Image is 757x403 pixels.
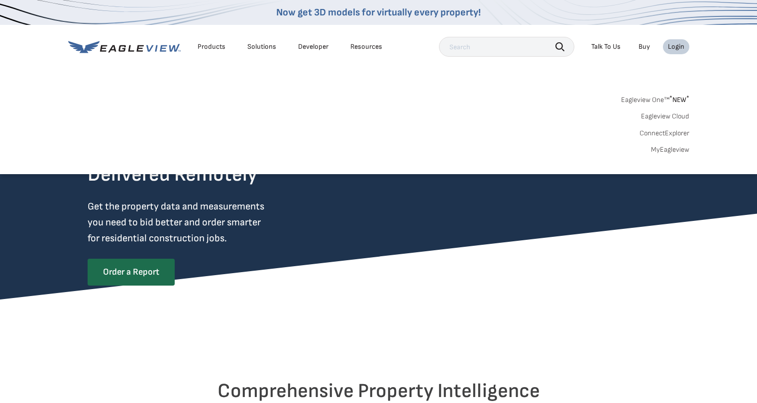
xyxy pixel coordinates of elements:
div: Login [668,42,684,51]
p: Get the property data and measurements you need to bid better and order smarter for residential c... [88,199,306,246]
a: ConnectExplorer [640,129,689,138]
div: Resources [350,42,382,51]
span: NEW [669,96,689,104]
a: Eagleview Cloud [641,112,689,121]
a: Order a Report [88,259,175,286]
h2: Comprehensive Property Intelligence [88,379,670,403]
a: Developer [298,42,328,51]
div: Talk To Us [591,42,621,51]
div: Products [198,42,225,51]
a: MyEagleview [651,145,689,154]
a: Eagleview One™*NEW* [621,93,689,104]
a: Buy [639,42,650,51]
input: Search [439,37,574,57]
div: Solutions [247,42,276,51]
a: Now get 3D models for virtually every property! [276,6,481,18]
